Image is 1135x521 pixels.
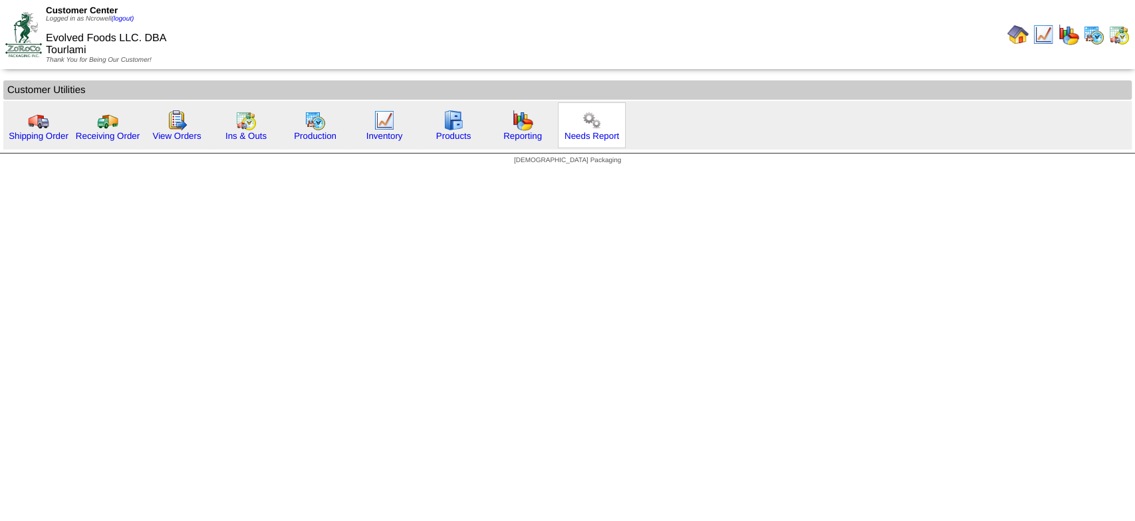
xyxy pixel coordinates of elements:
img: truck.gif [28,110,49,131]
img: workflow.png [581,110,602,131]
img: workorder.gif [166,110,188,131]
a: Reporting [503,131,542,141]
img: truck2.gif [97,110,118,131]
img: line_graph.gif [1033,24,1054,45]
img: calendarinout.gif [235,110,257,131]
img: line_graph.gif [374,110,395,131]
a: Receiving Order [76,131,140,141]
a: (logout) [111,15,134,23]
img: calendarprod.gif [1083,24,1104,45]
img: home.gif [1007,24,1029,45]
span: Evolved Foods LLC. DBA Tourlami [46,33,166,56]
span: [DEMOGRAPHIC_DATA] Packaging [514,157,621,164]
span: Logged in as Ncrowell [46,15,134,23]
a: Products [436,131,471,141]
img: calendarinout.gif [1108,24,1130,45]
img: calendarprod.gif [305,110,326,131]
span: Customer Center [46,5,118,15]
td: Customer Utilities [3,80,1132,100]
a: Ins & Outs [225,131,267,141]
a: View Orders [152,131,201,141]
a: Shipping Order [9,131,68,141]
a: Needs Report [565,131,619,141]
a: Inventory [366,131,403,141]
span: Thank You for Being Our Customer! [46,56,152,64]
a: Production [294,131,336,141]
img: graph.gif [512,110,533,131]
img: graph.gif [1058,24,1079,45]
img: ZoRoCo_Logo(Green%26Foil)%20jpg.webp [5,12,42,56]
img: cabinet.gif [443,110,464,131]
